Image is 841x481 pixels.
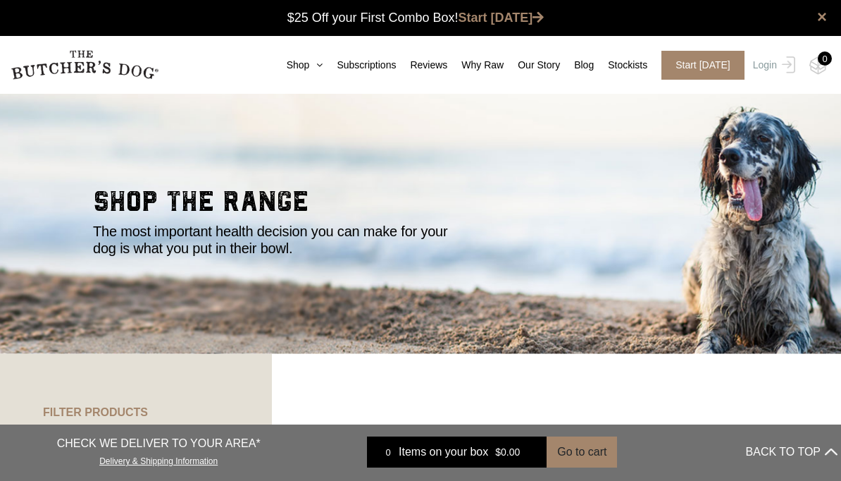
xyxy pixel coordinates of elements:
[749,51,795,80] a: Login
[594,58,647,73] a: Stockists
[818,51,832,66] div: 0
[447,58,504,73] a: Why Raw
[809,56,827,75] img: TBD_Cart-Empty.png
[99,453,218,466] a: Delivery & Shipping Information
[817,8,827,25] a: close
[661,51,745,80] span: Start [DATE]
[746,435,837,469] button: BACK TO TOP
[504,58,560,73] a: Our Story
[367,437,547,468] a: 0 Items on your box $0.00
[560,58,594,73] a: Blog
[93,223,466,257] p: The most important health decision you can make for your dog is what you put in their bowl.
[378,445,399,459] div: 0
[396,58,447,73] a: Reviews
[647,51,749,80] a: Start [DATE]
[273,58,323,73] a: Shop
[323,58,396,73] a: Subscriptions
[399,444,488,461] span: Items on your box
[93,188,748,223] h2: shop the range
[459,11,544,25] a: Start [DATE]
[57,435,261,452] p: CHECK WE DELIVER TO YOUR AREA*
[547,437,617,468] button: Go to cart
[495,446,501,458] span: $
[495,446,520,458] bdi: 0.00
